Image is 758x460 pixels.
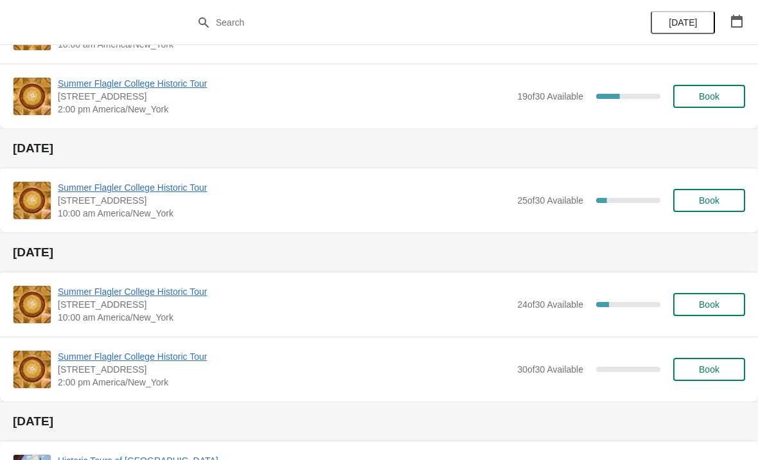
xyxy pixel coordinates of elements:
span: [DATE] [669,17,697,28]
button: Book [673,358,745,381]
img: Summer Flagler College Historic Tour | 74 King Street, St. Augustine, FL, USA | 10:00 am America/... [13,286,51,323]
span: Summer Flagler College Historic Tour [58,285,511,298]
button: Book [673,293,745,316]
span: [STREET_ADDRESS] [58,194,511,207]
span: [STREET_ADDRESS] [58,298,511,311]
span: 24 of 30 Available [517,299,583,310]
span: Book [699,299,719,310]
span: 10:00 am America/New_York [58,207,511,220]
span: Book [699,195,719,206]
img: Summer Flagler College Historic Tour | 74 King Street, St. Augustine, FL, USA | 2:00 pm America/N... [13,351,51,388]
button: [DATE] [651,11,715,34]
span: [STREET_ADDRESS] [58,90,511,103]
span: 25 of 30 Available [517,195,583,206]
span: Summer Flagler College Historic Tour [58,181,511,194]
button: Book [673,85,745,108]
span: 10:00 am America/New_York [58,311,511,324]
input: Search [215,11,568,34]
span: [STREET_ADDRESS] [58,363,511,376]
span: 2:00 pm America/New_York [58,376,511,389]
h2: [DATE] [13,246,745,259]
img: Summer Flagler College Historic Tour | 74 King Street, St. Augustine, FL, USA | 2:00 pm America/N... [13,78,51,115]
h2: [DATE] [13,142,745,155]
span: 30 of 30 Available [517,364,583,375]
img: Summer Flagler College Historic Tour | 74 King Street, St. Augustine, FL, USA | 10:00 am America/... [13,182,51,219]
button: Book [673,189,745,212]
span: 2:00 pm America/New_York [58,103,511,116]
span: Book [699,364,719,375]
span: 19 of 30 Available [517,91,583,102]
span: Summer Flagler College Historic Tour [58,350,511,363]
span: Summer Flagler College Historic Tour [58,77,511,90]
span: Book [699,91,719,102]
h2: [DATE] [13,415,745,428]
